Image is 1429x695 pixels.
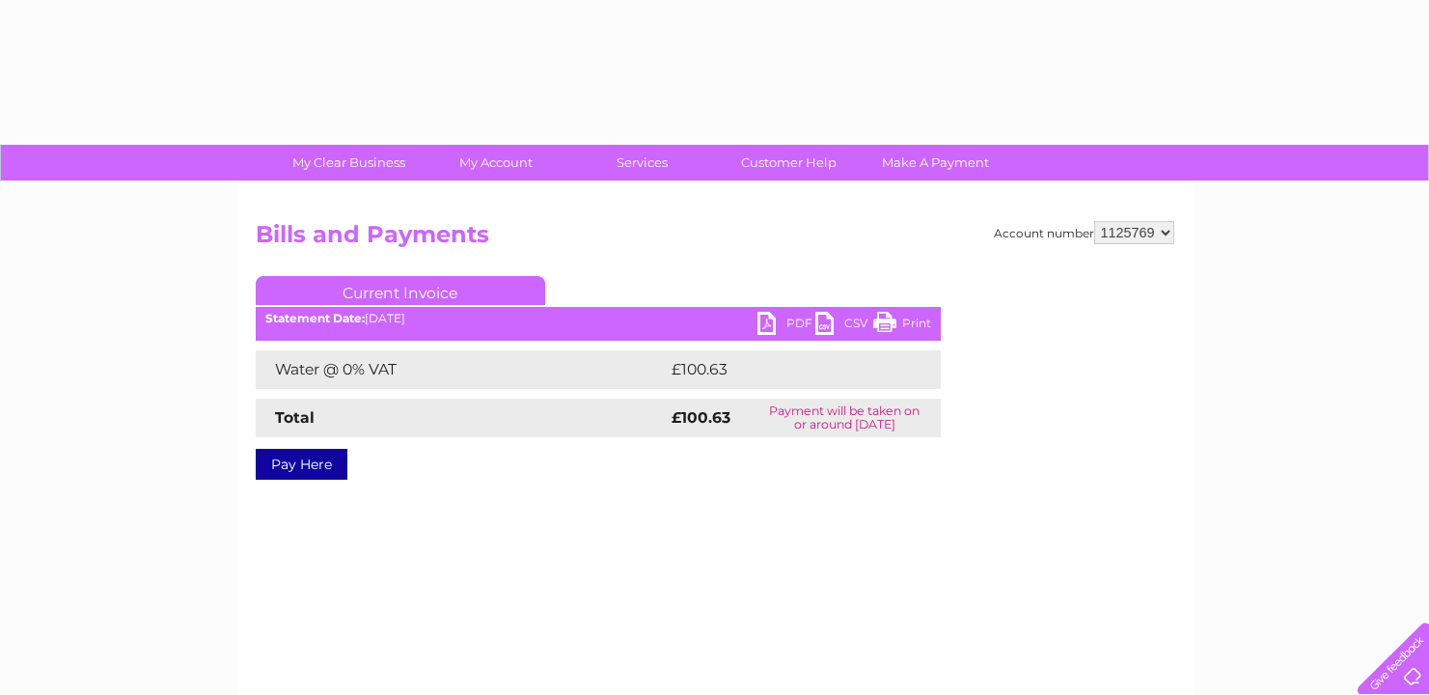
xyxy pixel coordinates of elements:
h2: Bills and Payments [256,221,1174,258]
a: Pay Here [256,449,347,480]
strong: Total [275,408,315,427]
td: Payment will be taken on or around [DATE] [749,399,941,437]
a: Current Invoice [256,276,545,305]
a: Make A Payment [856,145,1015,181]
a: My Account [416,145,575,181]
td: Water @ 0% VAT [256,350,667,389]
b: Statement Date: [265,311,365,325]
a: My Clear Business [269,145,428,181]
strong: £100.63 [672,408,730,427]
div: [DATE] [256,312,941,325]
a: Customer Help [709,145,868,181]
a: Print [873,312,931,340]
a: Services [563,145,722,181]
a: CSV [815,312,873,340]
a: PDF [757,312,815,340]
div: Account number [994,221,1174,244]
td: £100.63 [667,350,906,389]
